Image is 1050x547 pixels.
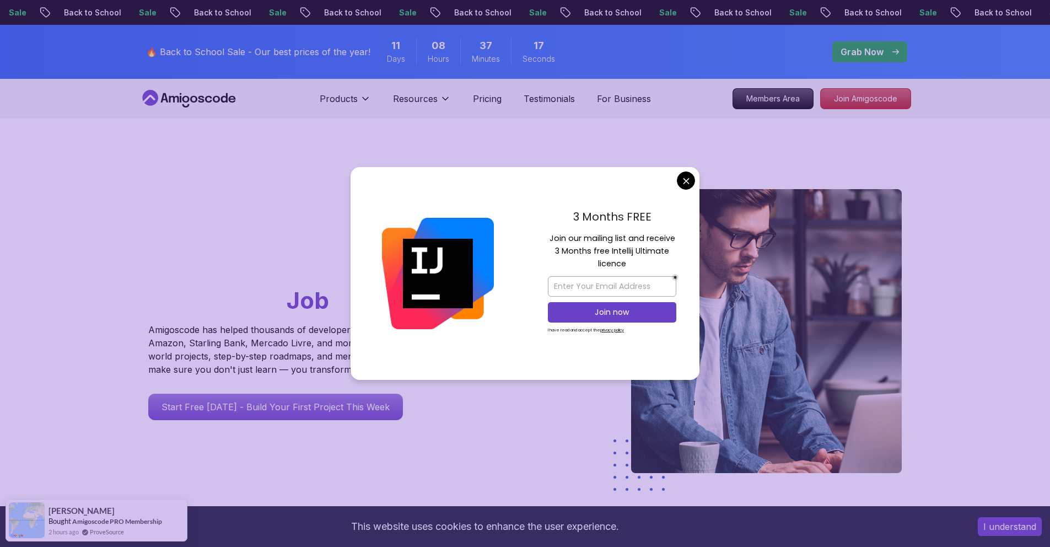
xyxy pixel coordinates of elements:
p: Sale [519,7,554,18]
p: Back to School [574,7,649,18]
span: Minutes [472,53,500,65]
p: Back to School [704,7,779,18]
button: Products [320,92,371,114]
span: 37 Minutes [480,38,492,53]
p: Back to School [314,7,389,18]
p: Back to School [964,7,1039,18]
p: Back to School [184,7,259,18]
p: Back to School [53,7,128,18]
span: 11 Days [391,38,400,53]
a: Testimonials [524,92,575,105]
a: For Business [597,92,651,105]
span: 2 hours ago [49,527,79,537]
a: Pricing [473,92,502,105]
span: [PERSON_NAME] [49,506,115,516]
p: Sale [259,7,294,18]
span: 8 Hours [432,38,445,53]
p: Amigoscode has helped thousands of developers land roles at Amazon, Starling Bank, Mercado Livre,... [148,323,413,376]
p: Join Amigoscode [821,89,911,109]
img: provesource social proof notification image [9,502,45,538]
p: Sale [389,7,424,18]
span: Days [387,53,405,65]
div: This website uses cookies to enhance the user experience. [8,514,961,539]
p: Sale [128,7,164,18]
p: Resources [393,92,438,105]
a: Join Amigoscode [820,88,911,109]
a: Amigoscode PRO Membership [72,517,162,525]
span: Hours [428,53,449,65]
span: 17 Seconds [534,38,544,53]
a: Members Area [733,88,814,109]
p: 🔥 Back to School Sale - Our best prices of the year! [146,45,370,58]
p: Sale [909,7,944,18]
button: Resources [393,92,451,114]
p: Members Area [733,89,813,109]
a: Start Free [DATE] - Build Your First Project This Week [148,394,403,420]
p: Products [320,92,358,105]
span: Seconds [523,53,555,65]
p: Sale [779,7,814,18]
a: ProveSource [90,527,124,537]
p: Back to School [834,7,909,18]
p: Back to School [444,7,519,18]
p: Grab Now [841,45,884,58]
button: Accept cookies [978,517,1042,536]
p: Sale [649,7,684,18]
span: Bought [49,517,71,525]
